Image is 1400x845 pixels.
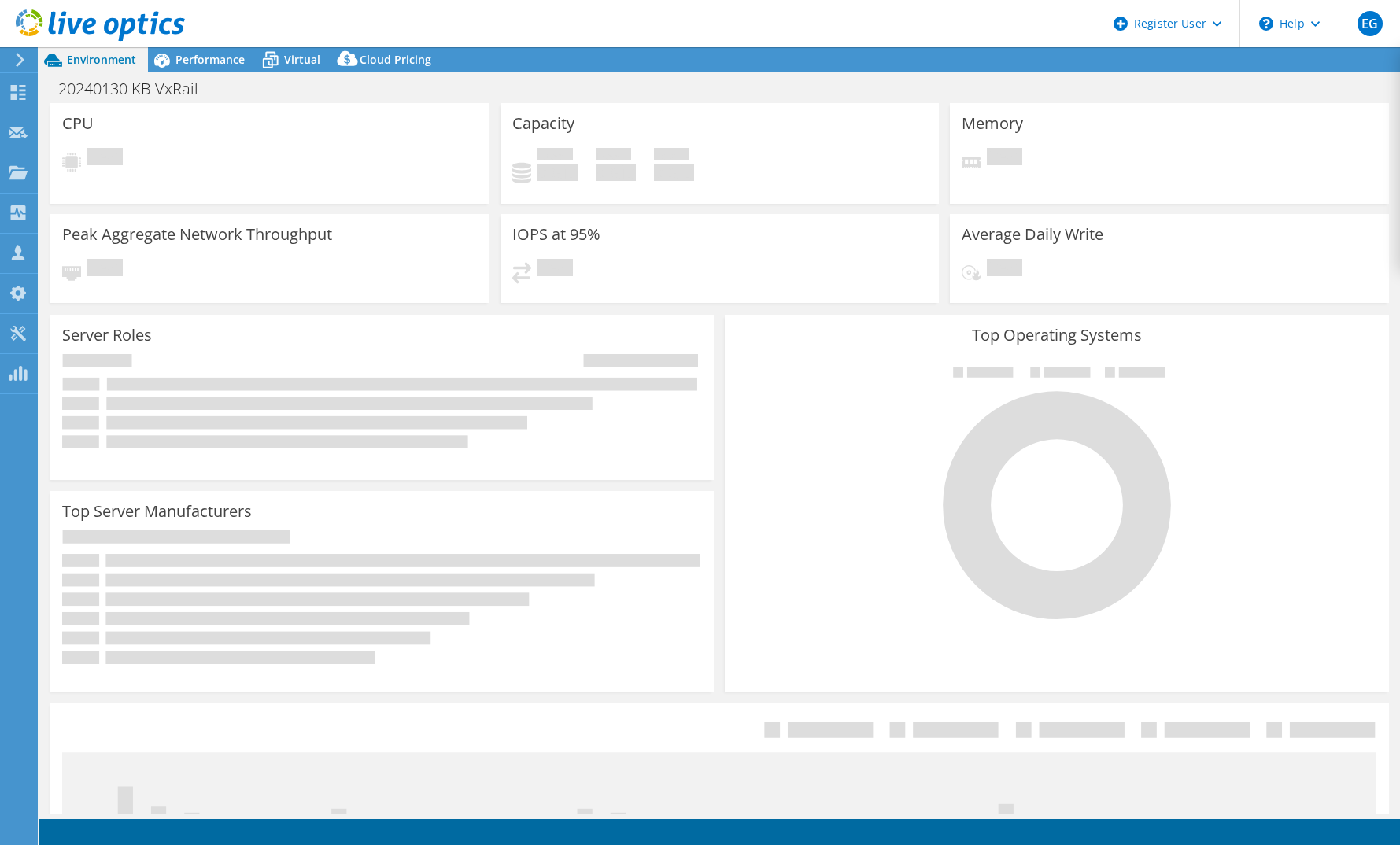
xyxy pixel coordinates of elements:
span: Pending [537,259,573,280]
span: Virtual [284,52,320,67]
span: Pending [987,259,1022,280]
h4: 0 GiB [654,164,694,181]
span: Pending [87,148,123,169]
h3: Capacity [512,115,574,132]
h3: Top Server Manufacturers [62,503,252,520]
h3: CPU [62,115,94,132]
span: Total [654,148,689,164]
span: EG [1358,11,1383,36]
span: Used [537,148,573,164]
span: Performance [175,52,245,67]
h3: Peak Aggregate Network Throughput [62,226,332,243]
h4: 0 GiB [537,164,578,181]
span: Free [596,148,631,164]
h3: Top Operating Systems [737,327,1376,344]
h4: 0 GiB [596,164,636,181]
h3: IOPS at 95% [512,226,600,243]
svg: \n [1259,17,1273,31]
h3: Server Roles [62,327,152,344]
h3: Memory [962,115,1023,132]
span: Environment [67,52,136,67]
span: Pending [87,259,123,280]
span: Pending [987,148,1022,169]
h1: 20240130 KB VxRail [51,80,223,98]
span: Cloud Pricing [360,52,431,67]
h3: Average Daily Write [962,226,1103,243]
